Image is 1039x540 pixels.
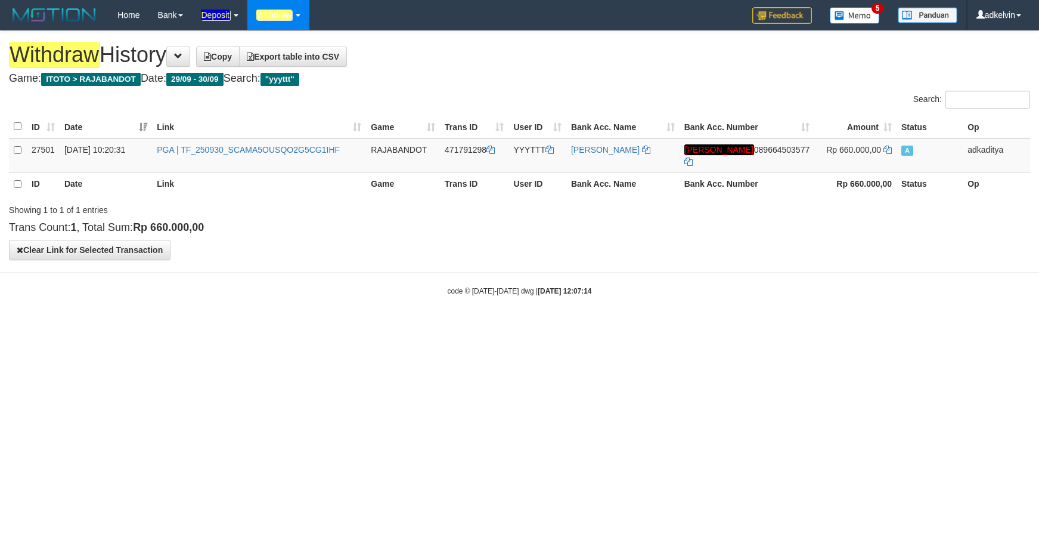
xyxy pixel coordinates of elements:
th: Trans ID: activate to sort column ascending [440,115,508,138]
span: 29/09 - 30/09 [166,73,224,86]
td: 471791298 [440,138,508,173]
a: Copy [196,47,240,67]
span: Rp 660.000,00 [826,145,881,155]
th: Bank Acc. Name: activate to sort column ascending [566,115,680,138]
th: Op [963,172,1030,196]
th: Amount: activate to sort column ascending [814,115,897,138]
span: Approved - Marked by adkaditya [901,146,913,156]
button: Clear Link for Selected Transaction [9,240,170,260]
h1: History [9,43,1030,67]
span: "yyyttt" [260,73,299,86]
small: code © [DATE]-[DATE] dwg | [448,287,592,295]
span: Export table into CSV [247,52,339,61]
em: Withdraw [256,10,292,20]
span: 5 [871,3,884,14]
input: Search: [945,91,1030,109]
th: ID: activate to sort column ascending [27,115,60,138]
th: Op [963,115,1030,138]
a: [PERSON_NAME] [571,145,640,155]
span: ITOTO > RAJABANDOT [41,73,141,86]
th: Link: activate to sort column ascending [152,115,366,138]
th: Game: activate to sort column ascending [366,115,440,138]
th: Trans ID [440,172,508,196]
td: [DATE] 10:20:31 [60,138,152,173]
th: Bank Acc. Number: activate to sort column ascending [680,115,815,138]
th: Bank Acc. Name [566,172,680,196]
th: Date: activate to sort column ascending [60,115,152,138]
img: panduan.png [898,7,957,23]
label: Search: [913,91,1030,109]
strong: [DATE] 12:07:14 [538,287,591,295]
img: Button%20Memo.svg [830,7,880,24]
a: Export table into CSV [239,47,347,67]
a: PGA | TF_250930_SCAMA5OUSQO2G5CG1IHF [157,145,340,155]
strong: 1 [70,221,76,233]
td: RAJABANDOT [366,138,440,173]
td: YYYTTT [508,138,566,173]
th: Bank Acc. Number [680,172,815,196]
img: Feedback.jpg [752,7,812,24]
th: ID [27,172,60,196]
span: Copy [204,52,232,61]
td: 27501 [27,138,60,173]
h4: Trans Count: , Total Sum: [9,222,1030,234]
h4: Game: Date: Search: [9,73,1030,85]
td: adkaditya [963,138,1030,173]
th: Status [897,172,963,196]
em: Deposit [201,10,230,20]
strong: Rp 660.000,00 [836,179,892,189]
th: Date [60,172,152,196]
th: Game [366,172,440,196]
em: [PERSON_NAME] [684,144,754,155]
em: Withdraw [9,42,100,67]
th: Status [897,115,963,138]
th: Link [152,172,366,196]
img: MOTION_logo.png [9,6,100,24]
div: Showing 1 to 1 of 1 entries [9,199,424,216]
th: User ID [508,172,566,196]
th: User ID: activate to sort column ascending [508,115,566,138]
td: 089664503577 [680,138,815,173]
strong: Rp 660.000,00 [133,221,204,233]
